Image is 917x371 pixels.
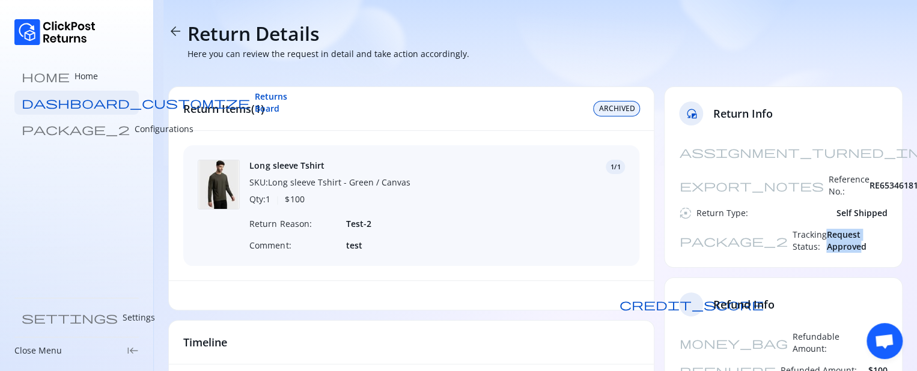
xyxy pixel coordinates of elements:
[792,229,826,253] span: Tracking Status:
[198,160,240,210] img: Long sleeve Tshirt
[679,207,691,219] span: autostop
[249,240,336,252] span: Comment:
[249,193,270,206] span: Qty: 1
[123,312,155,324] p: Settings
[14,306,139,330] a: settings Settings
[168,24,183,38] span: arrow_back
[679,337,787,349] span: money_bag
[275,193,280,206] span: |
[285,193,304,206] span: $ 100
[14,91,139,115] a: dashboard_customize Returns Board
[249,176,410,189] span: SKU: Long sleeve Tshirt - Green / Canvas
[14,117,139,141] a: package_2 Configurations
[619,298,763,310] span: credit_score
[611,162,620,172] span: 1/1
[183,335,227,349] span: Timeline
[22,70,70,82] span: home
[679,179,823,192] span: export_notes
[14,64,139,88] a: home Home
[836,207,888,219] span: Self Shipped
[75,70,98,82] p: Home
[255,91,287,115] span: Returns Board
[599,104,635,113] span: ARCHIVED
[346,218,626,230] span: Test-2
[187,48,469,60] p: Here you can review the request in detail and take action accordingly.
[127,345,139,357] span: keyboard_tab_rtl
[828,173,869,198] span: Reference No.:
[14,19,96,45] img: Logo
[792,331,868,355] span: Refundable Amount:
[14,345,139,357] div: Close Menukeyboard_tab_rtl
[22,312,118,324] span: settings
[696,207,748,219] span: Return Type:
[22,123,130,135] span: package_2
[249,160,410,172] span: Long sleeve Tshirt
[713,106,772,121] span: Return Info
[22,97,250,109] span: dashboard_customize
[713,297,774,312] span: Refund Info
[14,345,62,357] p: Close Menu
[187,22,320,46] h4: Return Details
[135,123,193,135] p: Configurations
[679,235,787,247] span: package_2
[249,218,336,230] span: Return Reason:
[685,107,697,119] span: reset_exposure
[346,240,626,252] span: test
[867,323,903,359] div: Open chat
[826,229,888,253] span: Request Approved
